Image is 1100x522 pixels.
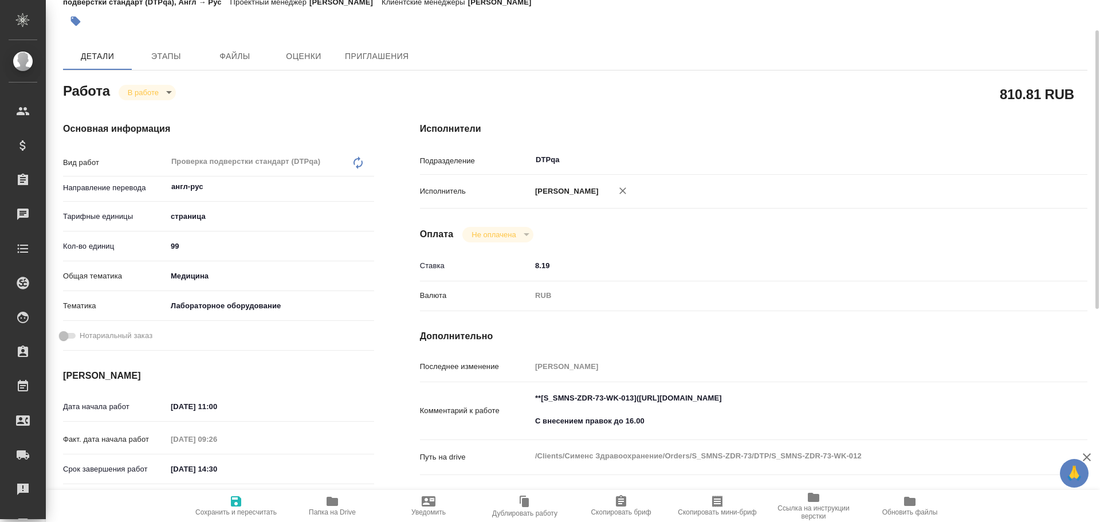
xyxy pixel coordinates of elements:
span: Оценки [276,49,331,64]
button: В работе [124,88,162,97]
p: Кол-во единиц [63,241,167,252]
div: В работе [462,227,533,242]
button: Удалить исполнителя [610,178,635,203]
span: Папка на Drive [309,508,356,516]
p: Путь на drive [420,452,531,463]
span: Скопировать мини-бриф [678,508,756,516]
p: Факт. дата начала работ [63,434,167,445]
h4: Оплата [420,227,454,241]
textarea: **[S_SMNS-ZDR-73-WK-013]([URL][DOMAIN_NAME] С внесением правок до 16.00 [531,388,1032,431]
button: Обновить файлы [862,490,958,522]
textarea: /Clients/Сименс Здравоохранение/Orders/S_SMNS-ZDR-73/DTP/S_SMNS-ZDR-73-WK-012 [531,446,1032,466]
p: Последнее изменение [420,361,531,372]
p: Направление перевода [63,182,167,194]
span: Уведомить [411,508,446,516]
button: Ссылка на инструкции верстки [765,490,862,522]
input: ✎ Введи что-нибудь [167,238,374,254]
button: Добавить тэг [63,9,88,34]
button: 🙏 [1060,459,1089,488]
span: Нотариальный заказ [80,330,152,342]
h4: Основная информация [63,122,374,136]
span: Обновить файлы [882,508,938,516]
span: Этапы [139,49,194,64]
div: Медицина [167,266,374,286]
input: ✎ Введи что-нибудь [167,398,267,415]
input: ✎ Введи что-нибудь [531,257,1032,274]
button: Не оплачена [468,230,519,240]
p: Валюта [420,290,531,301]
button: Скопировать мини-бриф [669,490,765,522]
span: Детали [70,49,125,64]
p: Срок завершения работ [63,464,167,475]
h4: Исполнители [420,122,1087,136]
p: Общая тематика [63,270,167,282]
span: Скопировать бриф [591,508,651,516]
button: Скопировать бриф [573,490,669,522]
h2: 810.81 RUB [1000,84,1074,104]
span: Приглашения [345,49,409,64]
p: Исполнитель [420,186,531,197]
h2: Работа [63,80,110,100]
button: Дублировать работу [477,490,573,522]
p: Тарифные единицы [63,211,167,222]
button: Open [368,186,370,188]
button: Уведомить [380,490,477,522]
div: Лабораторное оборудование [167,296,374,316]
div: RUB [531,286,1032,305]
h4: [PERSON_NAME] [63,369,374,383]
button: Open [1026,159,1028,161]
span: Дублировать работу [492,509,557,517]
span: Ссылка на инструкции верстки [772,504,855,520]
input: Пустое поле [531,358,1032,375]
button: Сохранить и пересчитать [188,490,284,522]
button: Папка на Drive [284,490,380,522]
p: Тематика [63,300,167,312]
input: ✎ Введи что-нибудь [167,461,267,477]
span: Сохранить и пересчитать [195,508,277,516]
p: Подразделение [420,155,531,167]
p: Ставка [420,260,531,272]
p: Дата начала работ [63,401,167,413]
span: Файлы [207,49,262,64]
p: Вид работ [63,157,167,168]
input: Пустое поле [167,431,267,448]
div: страница [167,207,374,226]
div: В работе [119,85,176,100]
span: 🙏 [1064,461,1084,485]
h4: Дополнительно [420,329,1087,343]
p: Комментарий к работе [420,405,531,417]
p: [PERSON_NAME] [531,186,599,197]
